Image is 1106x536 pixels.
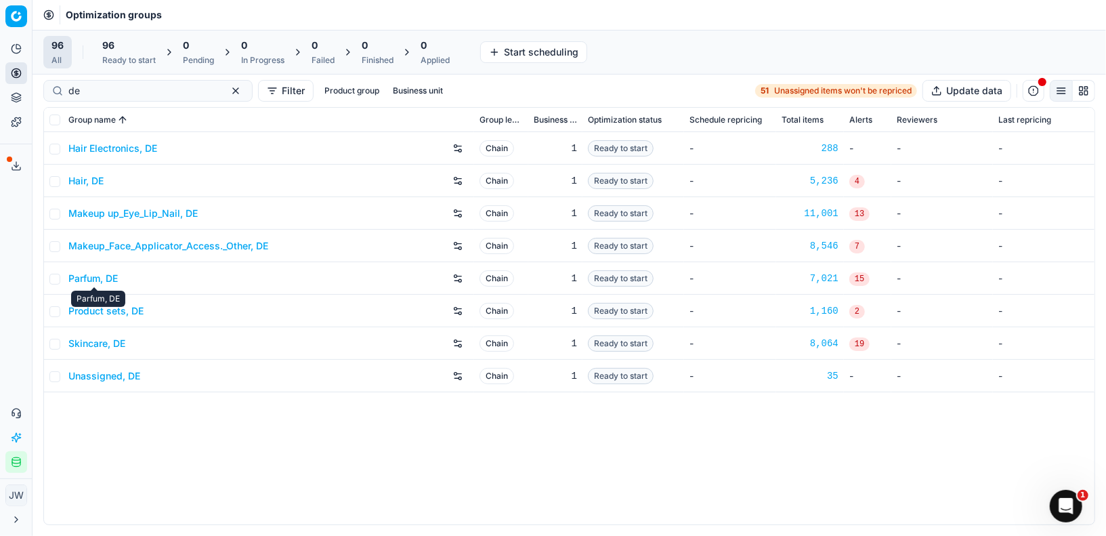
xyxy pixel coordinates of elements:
[774,85,912,96] span: Unassigned items won't be repriced
[891,360,993,392] td: -
[588,205,654,222] span: Ready to start
[183,39,189,52] span: 0
[684,295,776,327] td: -
[891,262,993,295] td: -
[849,207,870,221] span: 13
[891,230,993,262] td: -
[534,369,577,383] div: 1
[421,55,450,66] div: Applied
[534,304,577,318] div: 1
[998,115,1051,125] span: Last repricing
[241,39,247,52] span: 0
[51,39,64,52] span: 96
[849,305,865,318] span: 2
[183,55,214,66] div: Pending
[844,360,891,392] td: -
[534,337,577,350] div: 1
[782,207,838,220] a: 11,001
[782,174,838,188] a: 5,236
[782,115,824,125] span: Total items
[993,230,1094,262] td: -
[480,115,523,125] span: Group level
[993,262,1094,295] td: -
[534,174,577,188] div: 1
[891,295,993,327] td: -
[684,360,776,392] td: -
[588,140,654,157] span: Ready to start
[588,115,662,125] span: Optimization status
[993,197,1094,230] td: -
[891,197,993,230] td: -
[891,132,993,165] td: -
[761,85,769,96] strong: 51
[782,239,838,253] a: 8,546
[319,83,385,99] button: Product group
[993,132,1094,165] td: -
[102,39,114,52] span: 96
[66,8,162,22] span: Optimization groups
[922,80,1011,102] button: Update data
[241,55,284,66] div: In Progress
[684,132,776,165] td: -
[588,270,654,287] span: Ready to start
[68,174,104,188] a: Hair, DE
[755,84,917,98] a: 51Unassigned items won't be repriced
[849,337,870,351] span: 19
[684,262,776,295] td: -
[480,41,587,63] button: Start scheduling
[782,369,838,383] a: 35
[68,84,217,98] input: Search
[588,335,654,352] span: Ready to start
[534,115,577,125] span: Business unit
[849,115,872,125] span: Alerts
[258,80,314,102] button: Filter
[68,207,198,220] a: Makeup up_Eye_Lip_Nail, DE
[684,165,776,197] td: -
[684,197,776,230] td: -
[312,55,335,66] div: Failed
[116,113,129,127] button: Sorted by Group name ascending
[782,142,838,155] a: 288
[480,205,514,222] span: Chain
[102,55,156,66] div: Ready to start
[849,272,870,286] span: 15
[421,39,427,52] span: 0
[480,335,514,352] span: Chain
[66,8,162,22] nav: breadcrumb
[534,142,577,155] div: 1
[480,303,514,319] span: Chain
[5,485,27,506] button: JW
[1050,490,1082,522] iframe: Intercom live chat
[387,83,448,99] button: Business unit
[689,115,762,125] span: Schedule repricing
[480,140,514,157] span: Chain
[588,238,654,254] span: Ready to start
[362,39,368,52] span: 0
[684,327,776,360] td: -
[534,207,577,220] div: 1
[588,368,654,384] span: Ready to start
[68,272,118,285] a: Parfum, DE
[588,173,654,189] span: Ready to start
[782,272,838,285] a: 7,021
[993,165,1094,197] td: -
[849,175,865,188] span: 4
[480,238,514,254] span: Chain
[782,304,838,318] a: 1,160
[993,295,1094,327] td: -
[6,485,26,506] span: JW
[588,303,654,319] span: Ready to start
[782,337,838,350] a: 8,064
[68,304,144,318] a: Product sets, DE
[68,369,140,383] a: Unassigned, DE
[684,230,776,262] td: -
[480,368,514,384] span: Chain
